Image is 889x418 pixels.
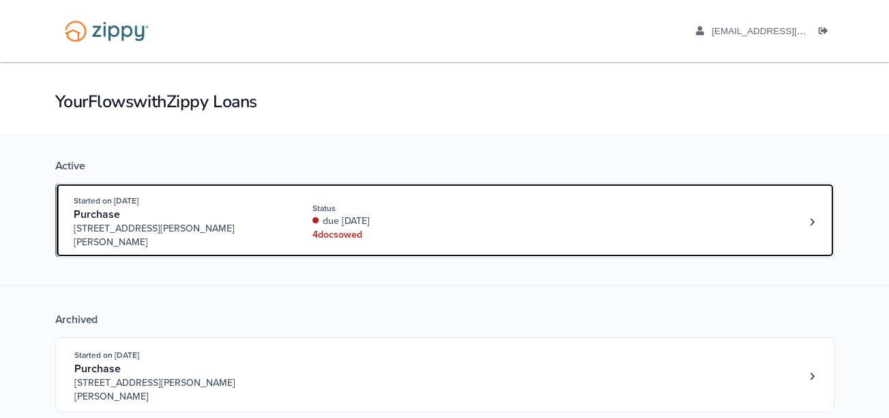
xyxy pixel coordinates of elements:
div: Active [55,159,834,173]
a: Open loan 3844698 [55,337,834,412]
div: Status [312,202,495,214]
h1: Your Flows with Zippy Loans [55,90,834,113]
div: 4 doc s owed [312,228,495,242]
div: due [DATE] [312,214,495,228]
span: Started on [DATE] [74,196,139,206]
a: edit profile [696,26,869,40]
div: Archived [55,313,834,326]
a: Loan number 3844698 [802,366,823,387]
span: [STREET_ADDRESS][PERSON_NAME][PERSON_NAME] [74,376,282,404]
a: Open loan 4201219 [55,183,834,257]
a: Loan number 4201219 [802,212,823,232]
span: Started on [DATE] [74,350,139,360]
span: andcook84@outlook.com [712,26,868,36]
span: Purchase [74,362,121,376]
span: Purchase [74,208,120,221]
span: [STREET_ADDRESS][PERSON_NAME][PERSON_NAME] [74,222,282,249]
a: Log out [819,26,834,40]
img: Logo [56,14,158,48]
